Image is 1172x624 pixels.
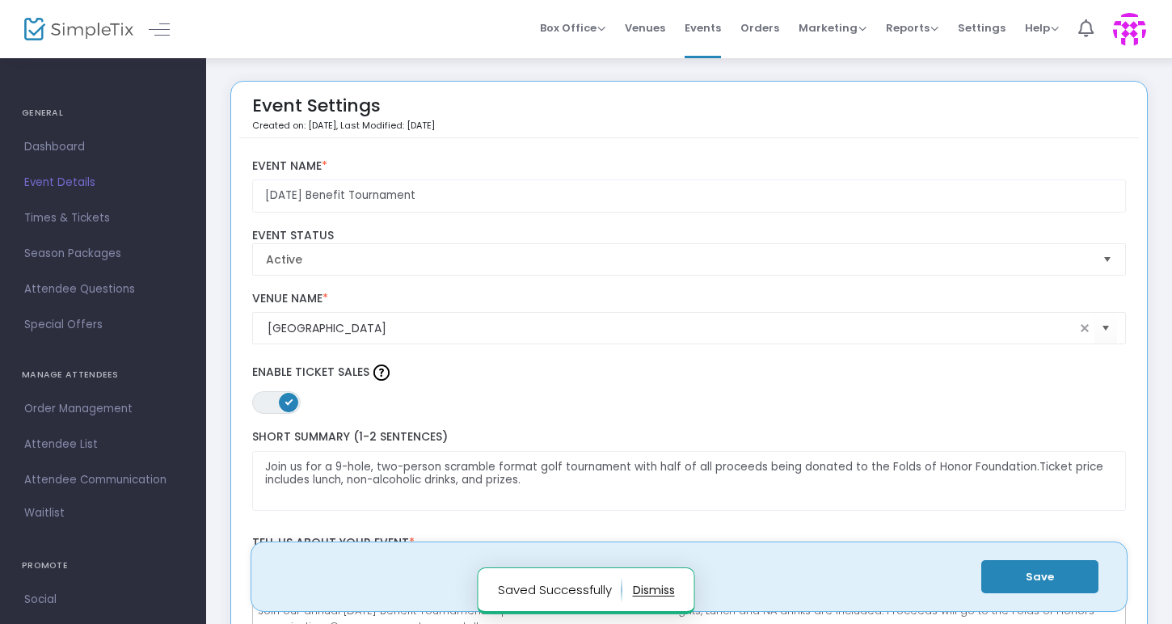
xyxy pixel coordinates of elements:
[24,470,182,491] span: Attendee Communication
[24,208,182,229] span: Times & Tickets
[252,360,1127,385] label: Enable Ticket Sales
[1096,244,1119,275] button: Select
[252,119,435,133] p: Created on: [DATE]
[24,243,182,264] span: Season Packages
[24,434,182,455] span: Attendee List
[252,229,1127,243] label: Event Status
[685,7,721,48] span: Events
[740,7,779,48] span: Orders
[799,20,866,36] span: Marketing
[22,550,184,582] h4: PROMOTE
[266,251,1090,268] span: Active
[22,97,184,129] h4: GENERAL
[958,7,1005,48] span: Settings
[24,314,182,335] span: Special Offers
[268,320,1076,337] input: Select Venue
[285,398,293,406] span: ON
[252,90,435,137] div: Event Settings
[633,577,675,603] button: dismiss
[252,159,1127,174] label: Event Name
[24,398,182,420] span: Order Management
[252,292,1127,306] label: Venue Name
[1075,318,1094,338] span: clear
[22,359,184,391] h4: MANAGE ATTENDEES
[24,505,65,521] span: Waitlist
[252,428,448,445] span: Short Summary (1-2 Sentences)
[24,172,182,193] span: Event Details
[24,589,182,610] span: Social
[336,119,435,132] span: , Last Modified: [DATE]
[252,179,1127,213] input: Enter Event Name
[244,527,1134,560] label: Tell us about your event
[886,20,938,36] span: Reports
[373,365,390,381] img: question-mark
[24,137,182,158] span: Dashboard
[24,279,182,300] span: Attendee Questions
[625,7,665,48] span: Venues
[1025,20,1059,36] span: Help
[981,560,1098,593] button: Save
[1094,312,1117,345] button: Select
[540,20,605,36] span: Box Office
[498,577,622,603] p: Saved Successfully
